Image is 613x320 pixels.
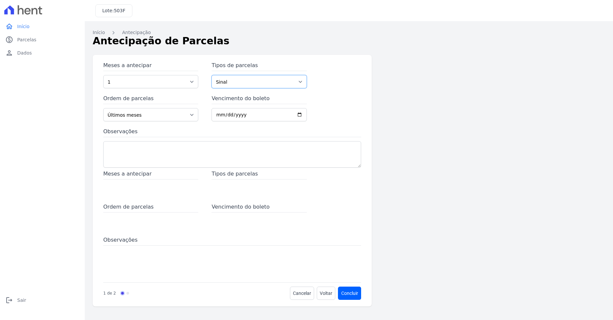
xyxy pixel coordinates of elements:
[114,8,125,13] span: 503F
[93,29,105,36] a: Início
[212,203,306,213] span: Vencimento do boleto
[293,290,311,297] span: Cancelar
[122,29,151,36] a: Antecipação
[5,296,13,304] i: logout
[103,61,198,71] label: Meses a antecipar
[3,294,82,307] a: logoutSair
[290,287,314,300] a: Cancelar
[338,287,361,300] button: Concluir
[317,287,335,300] a: Voltar
[5,49,13,57] i: person
[17,297,26,303] span: Sair
[17,36,36,43] span: Parcelas
[102,7,125,14] h3: Lote:
[3,33,82,46] a: paidParcelas
[3,46,82,60] a: personDados
[93,33,605,48] h1: Antecipação de Parcelas
[93,29,605,36] nav: Breadcrumb
[103,236,361,246] span: Observações
[212,95,306,104] label: Vencimento do boleto
[103,203,198,213] span: Ordem de parcelas
[103,128,361,137] label: Observações
[5,22,13,30] i: home
[103,287,129,300] nav: Progress
[338,287,361,300] a: Avançar
[320,290,332,297] span: Voltar
[107,290,116,296] p: de 2
[5,36,13,44] i: paid
[103,290,106,296] p: 1
[103,170,198,180] span: Meses a antecipar
[17,23,29,30] span: Início
[3,20,82,33] a: homeInício
[212,170,306,180] span: Tipos de parcelas
[103,95,198,104] label: Ordem de parcelas
[17,50,32,56] span: Dados
[212,61,306,71] label: Tipos de parcelas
